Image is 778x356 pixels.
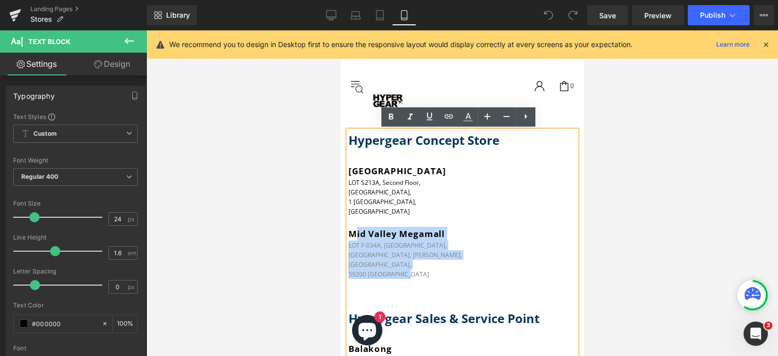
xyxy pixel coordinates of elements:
div: Font [13,345,138,352]
span: px [128,216,136,222]
input: Color [32,318,97,329]
span: 3 [764,322,772,330]
span: Stores [30,15,52,23]
p: We recommend you to design in Desktop first to ensure the responsive layout would display correct... [169,39,633,50]
div: % [113,315,137,333]
div: Letter Spacing [13,268,138,275]
strong: [GEOGRAPHIC_DATA] [8,135,105,146]
span: px [128,284,136,290]
a: Learn more [712,38,754,51]
div: Font Weight [13,157,138,164]
div: Typography [13,86,55,100]
a: Design [75,53,149,75]
a: New Library [147,5,197,25]
a: Mobile [392,5,416,25]
img: Hypergear Malaysia [32,56,62,85]
strong: alakong [14,312,51,324]
iframe: Intercom live chat [744,322,768,346]
strong: Hypergear Sales & Service Point [8,280,199,296]
b: Custom [33,130,57,138]
span: Save [599,10,616,21]
button: Undo [538,5,559,25]
a: KAW KAW SALES! - Shop Now and Save! [44,8,200,18]
p: LOT S213A, Second Floor, [GEOGRAPHIC_DATA], 1 [GEOGRAPHIC_DATA], [GEOGRAPHIC_DATA] [8,147,236,186]
button: More [754,5,774,25]
p: LOT F-034A, [GEOGRAPHIC_DATA], [GEOGRAPHIC_DATA], [PERSON_NAME], [GEOGRAPHIC_DATA], 59200 [GEOGRA... [8,210,236,249]
span: Preview [644,10,672,21]
span: Text Block [28,37,70,46]
span: em [128,250,136,256]
inbox-online-store-chat: Shopify online store chat [8,285,45,318]
div: Text Styles [13,112,138,121]
a: Desktop [319,5,343,25]
a: Landing Pages [30,5,147,13]
span: Publish [700,11,725,19]
a: Laptop [343,5,368,25]
span: Library [166,11,190,20]
span: Hypergear Concept Store [8,101,159,118]
span: Mid Valley Megamall [8,197,104,209]
a: Tablet [368,5,392,25]
button: Redo [563,5,583,25]
div: Text Color [13,302,138,309]
button: Publish [688,5,750,25]
span: 0 [229,52,233,60]
div: Line Height [13,234,138,241]
strong: B [8,312,14,324]
a: Hypergear MalaysiaHypergear [GEOGRAPHIC_DATA] [32,26,62,85]
a: 0 [217,47,233,65]
span: KAW KAW SALES! - Shop Now and Save! [44,7,200,18]
div: Font Size [13,200,138,207]
b: Regular 400 [21,173,59,180]
a: Preview [632,5,684,25]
